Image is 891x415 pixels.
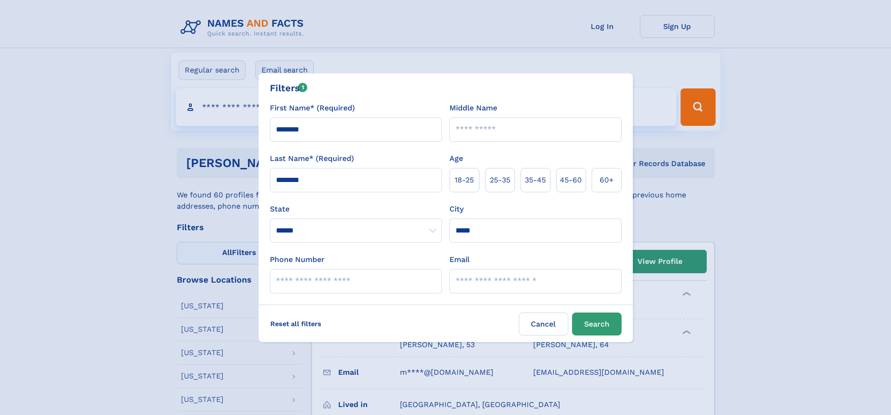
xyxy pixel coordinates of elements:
span: 60+ [600,175,614,186]
span: 45‑60 [560,175,582,186]
label: Last Name* (Required) [270,153,354,164]
label: Email [449,254,470,265]
span: 25‑35 [490,175,510,186]
label: City [449,204,464,215]
label: Phone Number [270,254,325,265]
button: Search [572,313,622,335]
label: Cancel [519,313,568,335]
span: 18‑25 [455,175,474,186]
span: 35‑45 [525,175,546,186]
div: Filters [270,81,308,95]
label: Middle Name [449,102,497,114]
label: Reset all filters [264,313,327,335]
label: Age [449,153,463,164]
label: State [270,204,442,215]
label: First Name* (Required) [270,102,355,114]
